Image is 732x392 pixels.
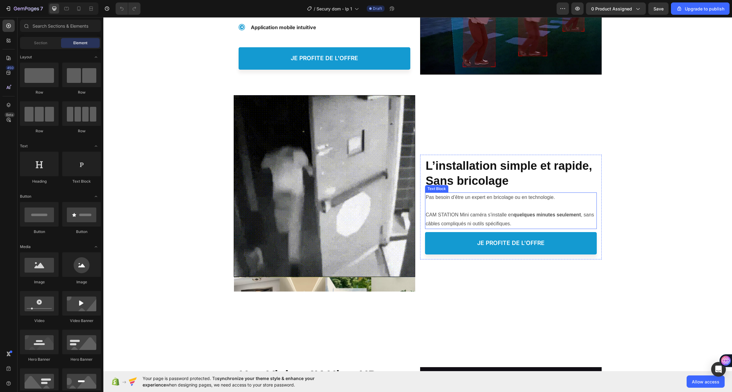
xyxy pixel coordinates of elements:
p: je profite de l'offre [374,222,441,230]
span: Save [653,6,664,11]
span: Allow access [692,378,719,385]
a: je profite de l'offre [322,215,493,237]
span: Toggle open [91,141,101,151]
span: Button [20,194,31,199]
strong: Une Vision 4K Ultra HD [136,351,274,365]
span: Section [34,40,47,46]
div: Image [20,279,59,285]
span: Toggle open [91,242,101,252]
button: 7 [2,2,46,15]
div: 450 [6,65,15,70]
div: Row [62,128,101,134]
div: Undo/Redo [116,2,140,15]
span: Secury dom - lp 1 [316,6,352,12]
span: Layout [20,54,32,60]
div: Text Block [62,179,101,184]
img: gempages_583594733012517716-b1a1456a-0530-440e-8cbe-9f0be1df0b4d.png [130,260,312,334]
div: Image [62,279,101,285]
span: Draft [373,6,382,11]
div: Row [20,90,59,95]
p: Pas besoin d’être un expert en bricolage ou en technologie. [322,176,493,185]
a: je profite de l'offre [135,30,307,52]
p: je profite de l'offre [187,37,255,45]
span: Element [73,40,87,46]
img: gempages_583594733012517716-844a15c0-0310-4979-aeb5-3c209fa32d7e.gif [131,78,312,259]
div: Button [62,229,101,235]
div: Hero Banner [20,357,59,362]
span: Your page is password protected. To when designing pages, we need access to your store password. [143,375,339,388]
div: Text Block [323,169,344,174]
div: Row [62,90,101,95]
div: Video Banner [62,318,101,324]
span: Toggle open [91,192,101,201]
p: CAM STATION Mini caméra s’installe en , sans câbles compliqués ni outils spécifiques. [322,184,493,211]
button: Upgrade to publish [671,2,730,15]
button: Allow access [687,375,725,388]
span: 0 product assigned [591,6,632,12]
div: Heading [20,179,59,184]
span: Text [20,143,28,149]
div: Beta [5,112,15,117]
div: Row [20,128,59,134]
span: Toggle open [91,52,101,62]
div: Video [20,318,59,324]
span: Media [20,244,31,250]
strong: quelques minutes seulement [410,195,478,200]
input: Search Sections & Elements [20,20,101,32]
button: 0 product assigned [586,2,646,15]
div: Upgrade to publish [676,6,724,12]
strong: L’installation simple et rapide, Sans bricolage [322,142,489,170]
p: 7 [40,5,43,12]
span: synchronize your theme style & enhance your experience [143,376,315,387]
button: Save [648,2,669,15]
div: Hero Banner [62,357,101,362]
div: Button [20,229,59,235]
iframe: Design area [103,17,732,371]
span: / [314,6,315,12]
div: Open Intercom Messenger [711,362,726,377]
